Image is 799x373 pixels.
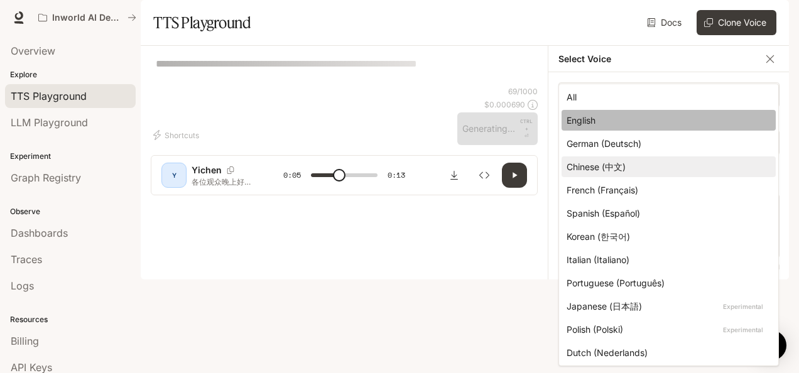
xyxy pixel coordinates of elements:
[567,253,766,266] div: Italian (Italiano)
[567,230,766,243] div: Korean (한국어)
[567,137,766,150] div: German (Deutsch)
[567,114,766,127] div: English
[567,300,766,313] div: Japanese (日本語)
[567,276,766,289] div: Portuguese (Português)
[567,183,766,197] div: French (Français)
[567,90,766,104] div: All
[567,323,766,336] div: Polish (Polski)
[720,324,766,335] p: Experimental
[720,301,766,312] p: Experimental
[567,160,766,173] div: Chinese (中文)
[567,207,766,220] div: Spanish (Español)
[567,346,766,359] div: Dutch (Nederlands)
